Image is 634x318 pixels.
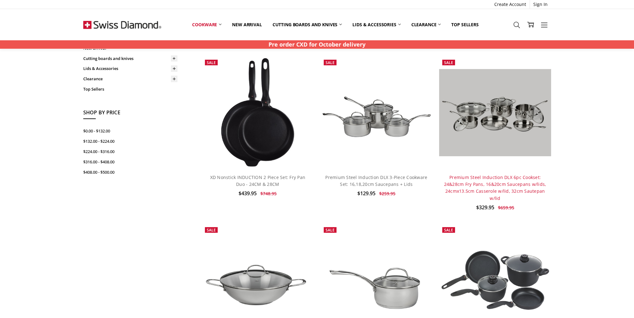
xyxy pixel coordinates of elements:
span: $259.95 [379,191,395,196]
a: $408.00 - $500.00 [83,167,177,177]
img: XD Nonstick Induction 6 Piece Set - 20&24cm FRYPANS, 20&24cm CASSEROLES + 2 LIDS [439,249,551,311]
span: $659.95 [498,205,514,211]
img: Premium Steel Induction DLX 16cm x 10cm 1.8L Saucepan + Lid [321,243,432,317]
span: Sale [326,60,335,65]
a: $224.00 - $316.00 [83,147,177,157]
a: Clearance [406,18,446,32]
a: XD Nonstick INDUCTION 2 Piece Set: Fry Pan Duo - 24CM & 28CM [210,174,305,187]
span: $439.95 [239,190,257,197]
a: $316.00 - $408.00 [83,157,177,167]
a: Cookware [187,18,227,32]
a: XD Nonstick INDUCTION 2 Piece Set: Fry Pan Duo - 24CM & 28CM [202,57,313,168]
span: $748.95 [260,191,277,196]
a: Clearance [83,74,177,84]
a: Top Sellers [446,18,484,32]
a: Cutting boards and knives [267,18,347,32]
a: Premium Steel Induction DLX 3-Piece Cookware Set: 16,18,20cm Saucepans + Lids [325,174,427,187]
a: New arrival [227,18,267,32]
a: Lids & Accessories [347,18,406,32]
img: Premium Steel Induction DLX 3-Piece Cookware Set: 16,18,20cm Saucepans + Lids [321,75,432,150]
a: $0.00 - $132.00 [83,126,177,137]
a: Premium Steel Induction DLX 3-Piece Cookware Set: 16,18,20cm Saucepans + Lids [321,57,432,168]
img: Free Shipping On Every Order [83,9,161,40]
span: Sale [444,227,453,233]
span: Sale [207,60,216,65]
a: $132.00 - $224.00 [83,136,177,147]
span: $329.95 [476,204,494,211]
h5: Shop By Price [83,109,177,119]
span: $129.95 [357,190,375,197]
span: Sale [326,227,335,233]
img: XD Nonstick INDUCTION 2 Piece Set: Fry Pan Duo - 24CM & 28CM [219,57,296,168]
a: Top Sellers [83,84,177,94]
a: Cutting boards and knives [83,53,177,64]
img: Premium Steel DLX 6 pc cookware set; PSLASET06 [439,69,551,156]
span: Sale [207,227,216,233]
a: Lids & Accessories [83,63,177,74]
strong: Pre order CXD for October delivery [269,41,365,48]
a: Premium Steel DLX 6 pc cookware set; PSLASET06 [439,57,551,168]
img: Premium Steel Induction DLX 32cm Wok with Lid [202,243,313,317]
span: Sale [444,60,453,65]
a: Premium Steel Induction DLX 6pc Cookset: 24&28cm Fry Pans, 16&20cm Saucepans w/lids, 24cmx13.5cm ... [444,174,546,201]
